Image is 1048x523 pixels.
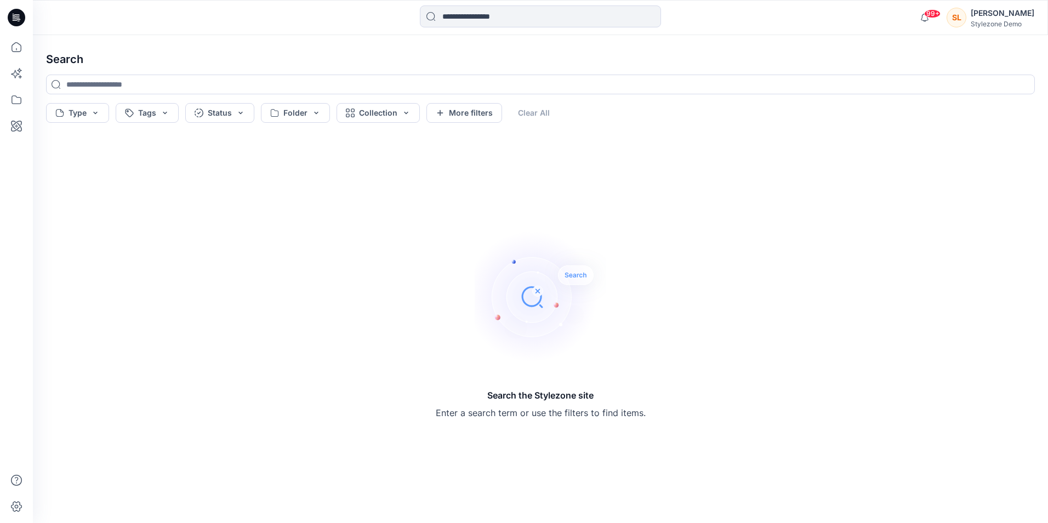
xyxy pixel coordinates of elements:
p: Enter a search term or use the filters to find items. [436,406,646,419]
div: SL [947,8,966,27]
h5: Search the Stylezone site [436,389,646,402]
h4: Search [37,44,1044,75]
div: [PERSON_NAME] [971,7,1034,20]
button: Status [185,103,254,123]
span: 99+ [924,9,941,18]
button: More filters [426,103,502,123]
button: Tags [116,103,179,123]
button: Type [46,103,109,123]
button: Folder [261,103,330,123]
img: Search the Stylezone site [475,231,606,362]
div: Stylezone Demo [971,20,1034,28]
button: Collection [337,103,420,123]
